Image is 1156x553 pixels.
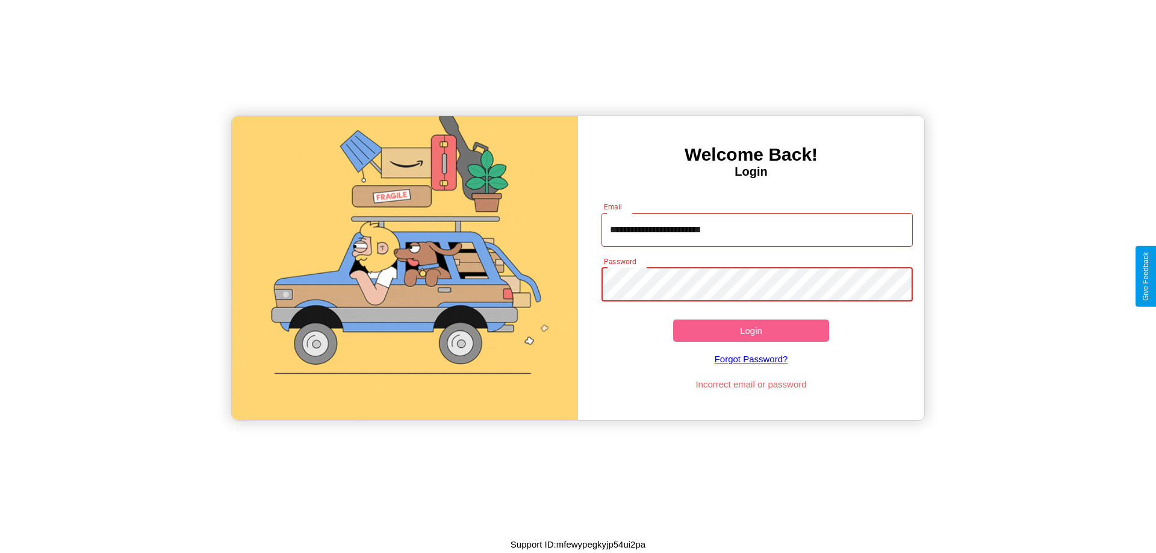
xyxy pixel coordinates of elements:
label: Email [604,202,623,212]
div: Give Feedback [1142,252,1150,301]
p: Incorrect email or password [595,376,907,392]
label: Password [604,256,636,267]
h3: Welcome Back! [578,144,924,165]
a: Forgot Password? [595,342,907,376]
img: gif [232,116,578,420]
button: Login [673,320,829,342]
h4: Login [578,165,924,179]
p: Support ID: mfewypegkyjp54ui2pa [511,536,645,552]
